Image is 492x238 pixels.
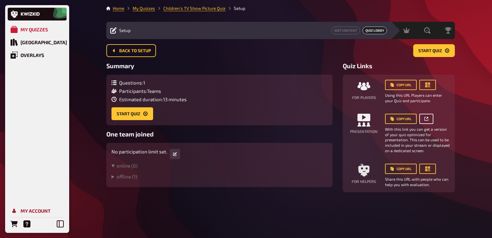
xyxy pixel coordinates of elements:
span: Start Quiz [418,49,442,53]
a: Home [113,6,124,11]
button: Copy URL [385,80,417,90]
a: My Quizzes [133,6,155,11]
a: Edit Content [332,27,360,34]
summary: online (0) [111,163,327,168]
h3: One team joined [106,130,332,138]
span: Quiz Lobby [363,27,387,34]
a: Quiz Library [8,36,67,49]
small: With this link you can get a version of your quiz optimized for presentation. This can be used to... [385,127,450,153]
span: Setup [119,28,131,33]
a: My Quizzes [8,23,67,36]
h4: For helpers [352,179,376,184]
li: Home [113,5,124,12]
h3: Summary [106,62,332,70]
button: Copy URL [385,164,417,174]
a: Children's TV Show Picture Quiz [163,6,225,11]
div: [GEOGRAPHIC_DATA] [20,39,67,45]
a: Overlays [8,49,67,62]
a: My Account [8,204,67,217]
a: Orders [8,217,20,230]
button: Back to setup [106,44,156,57]
li: Children's TV Show Picture Quiz [155,5,225,12]
button: Start Quiz [111,107,153,120]
span: Participants : Teams [119,88,161,94]
summary: offline (1) [111,174,327,179]
h4: Presentation [350,129,378,134]
span: Estimated duration : 13 minutes [119,96,187,102]
span: Back to setup [119,49,151,53]
li: Setup [225,5,245,12]
h3: Quiz Links [343,62,455,70]
p: No participation limit set. [111,148,167,155]
small: Share this URL with people who can help you with evaluation. [385,176,450,187]
h4: For players [352,95,376,100]
button: Copy URL [385,114,417,124]
small: Using this URL Players can enter your Quiz and participate. [385,93,450,103]
a: Help [20,217,33,230]
button: Start Quiz [413,44,455,57]
div: Questions : 1 [111,80,187,86]
div: My Quizzes [20,27,48,32]
li: My Quizzes [124,5,155,12]
div: Overlays [20,52,44,58]
div: My Account [20,208,51,214]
